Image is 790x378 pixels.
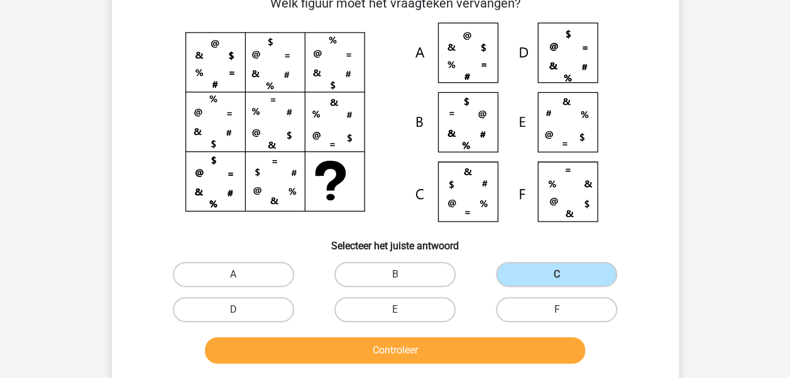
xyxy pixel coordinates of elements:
[496,262,617,287] label: C
[205,337,585,364] button: Controleer
[173,262,294,287] label: A
[334,297,456,322] label: E
[132,230,659,252] h6: Selecteer het juiste antwoord
[173,297,294,322] label: D
[334,262,456,287] label: B
[496,297,617,322] label: F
